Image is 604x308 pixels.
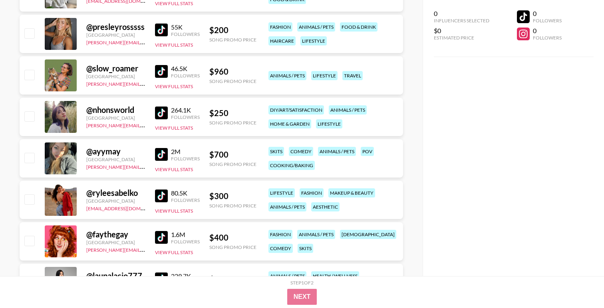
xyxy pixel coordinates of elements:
[533,18,562,24] div: Followers
[329,105,367,115] div: animals / pets
[340,230,396,239] div: [DEMOGRAPHIC_DATA]
[86,239,145,245] div: [GEOGRAPHIC_DATA]
[268,36,296,45] div: haircare
[86,38,205,45] a: [PERSON_NAME][EMAIL_ADDRESS][DOMAIN_NAME]
[155,125,193,131] button: View Full Stats
[268,71,306,80] div: animals / pets
[86,162,242,170] a: [PERSON_NAME][EMAIL_ADDRESS][PERSON_NAME][DOMAIN_NAME]
[268,147,284,156] div: skits
[171,231,200,239] div: 1.6M
[86,73,145,79] div: [GEOGRAPHIC_DATA]
[268,105,324,115] div: diy/art/satisfaction
[86,245,205,253] a: [PERSON_NAME][EMAIL_ADDRESS][DOMAIN_NAME]
[171,31,200,37] div: Followers
[342,71,363,80] div: travel
[155,83,193,89] button: View Full Stats
[86,198,145,204] div: [GEOGRAPHIC_DATA]
[171,106,200,114] div: 264.1K
[155,148,168,161] img: TikTok
[171,156,200,162] div: Followers
[86,32,145,38] div: [GEOGRAPHIC_DATA]
[155,0,193,6] button: View Full Stats
[155,65,168,78] img: TikTok
[86,115,145,121] div: [GEOGRAPHIC_DATA]
[171,148,200,156] div: 2M
[209,274,256,284] div: $ 150
[86,188,145,198] div: @ ryleesabelko
[533,10,562,18] div: 0
[155,166,193,172] button: View Full Stats
[86,63,145,73] div: @ slow_roamer
[311,202,340,211] div: aesthetic
[155,24,168,36] img: TikTok
[171,73,200,79] div: Followers
[209,244,256,250] div: Song Promo Price
[298,244,313,253] div: skits
[209,108,256,118] div: $ 250
[155,249,193,255] button: View Full Stats
[268,202,306,211] div: animals / pets
[434,18,489,24] div: Influencers Selected
[340,22,377,32] div: food & drink
[171,189,200,197] div: 80.5K
[297,22,335,32] div: animals / pets
[268,244,293,253] div: comedy
[155,190,168,202] img: TikTok
[287,289,317,305] button: Next
[268,22,292,32] div: fashion
[86,121,242,128] a: [PERSON_NAME][EMAIL_ADDRESS][PERSON_NAME][DOMAIN_NAME]
[209,233,256,243] div: $ 400
[268,188,295,197] div: lifestyle
[86,79,205,87] a: [PERSON_NAME][EMAIL_ADDRESS][DOMAIN_NAME]
[86,204,167,211] a: [EMAIL_ADDRESS][DOMAIN_NAME]
[171,272,200,280] div: 229.7K
[311,71,338,80] div: lifestyle
[171,23,200,31] div: 55K
[268,271,306,280] div: animals / pets
[434,10,489,18] div: 0
[289,147,313,156] div: comedy
[171,65,200,73] div: 46.5K
[155,231,168,244] img: TikTok
[564,268,594,298] iframe: Drift Widget Chat Controller
[533,27,562,35] div: 0
[316,119,342,128] div: lifestyle
[268,161,315,170] div: cooking/baking
[86,156,145,162] div: [GEOGRAPHIC_DATA]
[434,35,489,41] div: Estimated Price
[209,191,256,201] div: $ 300
[155,208,193,214] button: View Full Stats
[434,27,489,35] div: $0
[171,114,200,120] div: Followers
[297,230,335,239] div: animals / pets
[209,37,256,43] div: Song Promo Price
[86,271,145,281] div: @ laupalacio777
[155,42,193,48] button: View Full Stats
[209,150,256,160] div: $ 700
[86,22,145,32] div: @ presleyrosssss
[318,147,356,156] div: animals / pets
[300,36,327,45] div: lifestyle
[290,280,314,286] div: Step 1 of 2
[209,120,256,126] div: Song Promo Price
[361,147,374,156] div: pov
[328,188,375,197] div: makeup & beauty
[209,203,256,209] div: Song Promo Price
[209,161,256,167] div: Song Promo Price
[209,67,256,77] div: $ 960
[155,107,168,119] img: TikTok
[209,25,256,35] div: $ 200
[171,239,200,245] div: Followers
[268,230,292,239] div: fashion
[533,35,562,41] div: Followers
[311,271,359,280] div: health / wellness
[155,272,168,285] img: TikTok
[86,229,145,239] div: @ faythegay
[171,197,200,203] div: Followers
[86,146,145,156] div: @ ayymay
[86,105,145,115] div: @ nhonsworld
[300,188,324,197] div: fashion
[268,119,311,128] div: home & garden
[209,78,256,84] div: Song Promo Price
